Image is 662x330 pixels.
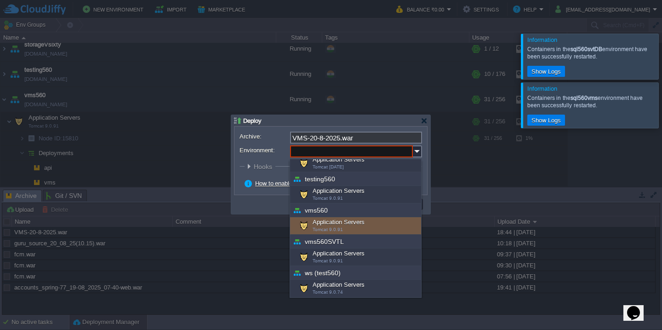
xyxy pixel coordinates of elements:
[240,132,289,141] label: Archive:
[571,46,602,52] b: sql560svtDB
[290,155,421,172] div: Application Servers
[529,116,564,124] button: Show Logs
[290,249,421,266] div: Application Servers
[290,235,421,249] div: vms560SVTL
[243,117,262,124] span: Deploy
[254,163,274,170] span: Hooks
[290,266,421,280] div: ws (test560)
[290,172,421,186] div: testing560
[255,180,365,187] a: How to enable zero-downtime deployment
[527,36,557,43] span: Information
[529,67,564,75] button: Show Logs
[313,289,343,295] span: Tomcat 9.0.74
[313,164,344,169] span: Tomcat [DATE]
[313,258,343,263] span: Tomcat 9.0.91
[623,293,653,321] iframe: chat widget
[313,196,343,201] span: Tomcat 9.0.91
[527,94,656,109] div: Containers in the environment have been successfully restarted.
[290,280,421,297] div: Application Servers
[290,186,421,203] div: Application Servers
[313,227,343,232] span: Tomcat 9.0.91
[290,203,421,217] div: vms560
[240,145,289,155] label: Environment:
[527,46,656,60] div: Containers in the environment have been successfully restarted.
[527,85,557,92] span: Information
[571,95,598,101] b: sql560vms
[290,217,421,235] div: Application Servers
